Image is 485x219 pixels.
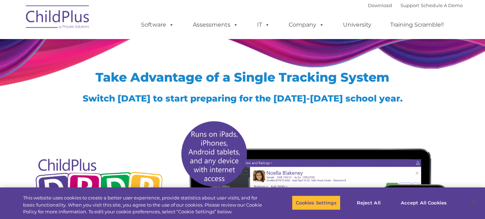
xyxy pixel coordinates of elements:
a: Company [282,18,331,32]
a: Support [400,2,419,8]
a: Schedule A Demo [421,2,463,8]
button: Accept All Cookies [397,195,451,210]
a: IT [250,18,277,32]
div: This website uses cookies to create a better user experience, provide statistics about user visit... [23,195,267,215]
a: Training Scramble!! [383,18,451,32]
button: Close [466,195,481,210]
span: Switch [DATE] to start preparing for the [DATE]-[DATE] school year. [83,93,403,104]
img: ChildPlus by Procare Solutions [22,0,93,36]
font: | [368,2,463,8]
a: Assessments [186,18,245,32]
button: Reject All [347,195,391,210]
span: Take Advantage of a Single Tracking System [96,70,389,85]
button: Cookies Settings [292,195,340,210]
a: University [336,18,378,32]
a: Software [134,18,181,32]
a: Download [368,2,392,8]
